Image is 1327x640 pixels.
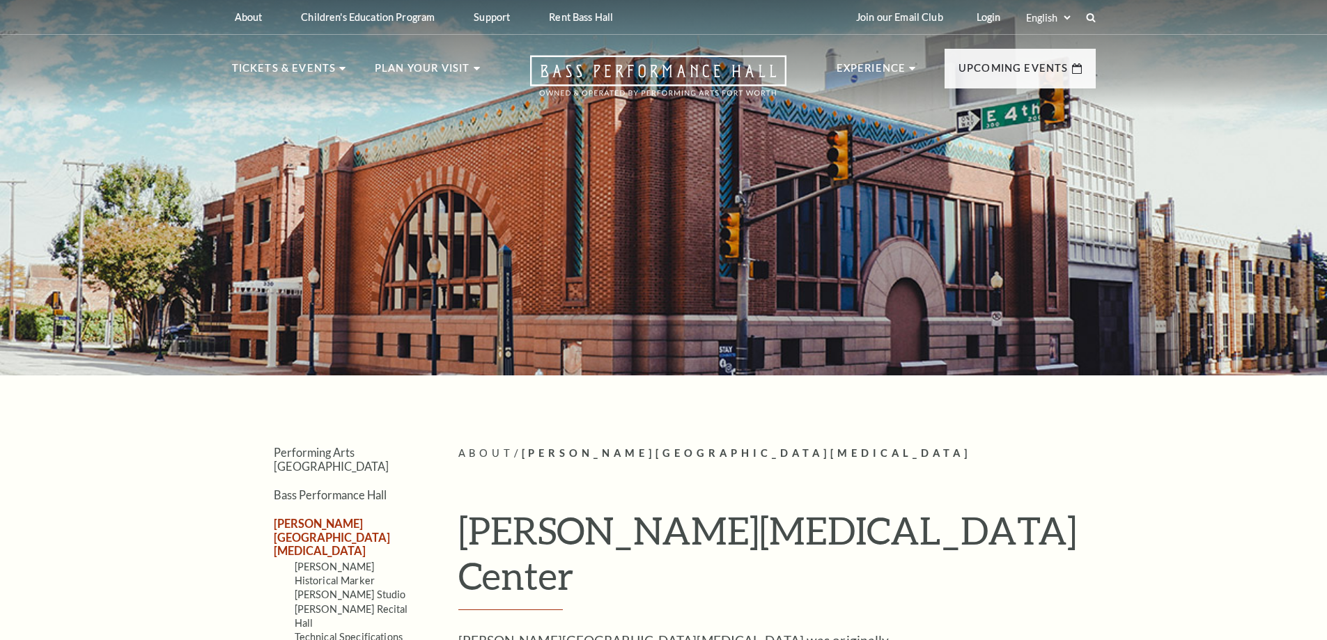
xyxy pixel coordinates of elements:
p: About [235,11,263,23]
p: Children's Education Program [301,11,435,23]
select: Select: [1023,11,1073,24]
a: [PERSON_NAME] Recital Hall [295,603,408,629]
p: Experience [837,60,906,85]
p: / [458,445,1096,462]
a: [PERSON_NAME][GEOGRAPHIC_DATA][MEDICAL_DATA] [274,517,390,557]
a: [PERSON_NAME] Studio [295,588,406,600]
a: [PERSON_NAME] Historical Marker [295,561,375,586]
p: Support [474,11,510,23]
a: Performing Arts [GEOGRAPHIC_DATA] [274,446,389,472]
p: Rent Bass Hall [549,11,613,23]
span: [PERSON_NAME][GEOGRAPHIC_DATA][MEDICAL_DATA] [522,447,972,459]
h1: [PERSON_NAME][MEDICAL_DATA] Center [458,508,1096,610]
p: Upcoming Events [959,60,1069,85]
span: About [458,447,514,459]
p: Plan Your Visit [375,60,470,85]
p: Tickets & Events [232,60,336,85]
a: Bass Performance Hall [274,488,387,501]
